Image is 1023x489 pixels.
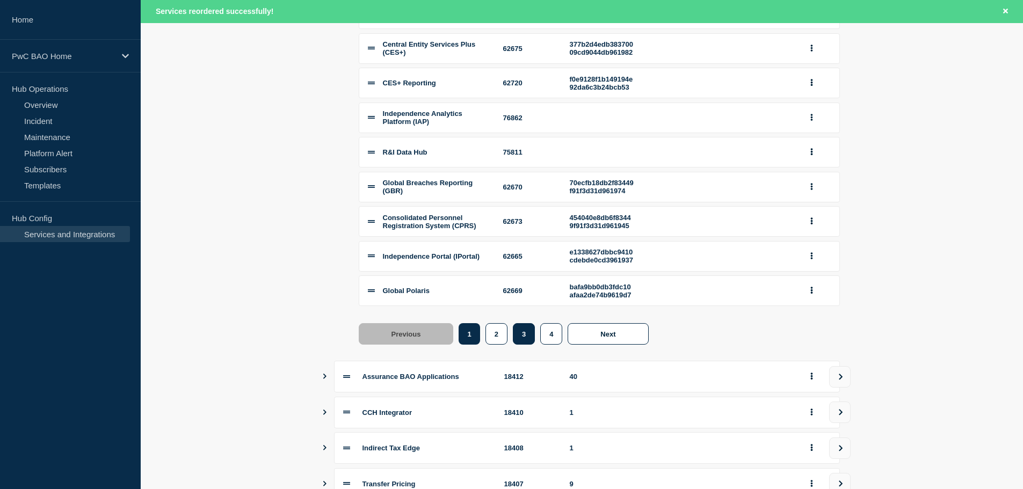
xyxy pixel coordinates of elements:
[504,444,557,452] div: 18408
[383,287,430,295] span: Global Polaris
[570,75,634,91] div: f0e9128f1b149194e92da6c3b24bcb53
[359,323,454,345] button: Previous
[503,287,557,295] div: 62669
[805,282,818,299] button: group actions
[322,397,328,428] button: Show services
[485,323,507,345] button: 2
[383,252,480,260] span: Independence Portal (IPortal)
[570,408,792,417] div: 1
[383,214,476,230] span: Consolidated Personnel Registration System (CPRS)
[156,7,273,16] span: Services reordered successfully!
[570,480,792,488] div: 9
[570,248,634,264] div: e1338627dbbc9410cdebde0cd3961937
[570,179,634,195] div: 70ecfb18db2f83449f91f3d31d961974
[503,45,557,53] div: 62675
[805,110,818,126] button: group actions
[503,183,557,191] div: 62670
[383,179,473,195] span: Global Breaches Reporting (GBR)
[504,480,557,488] div: 18407
[805,404,818,421] button: group actions
[12,52,115,61] p: PwC BAO Home
[570,214,634,230] div: 454040e8db6f83449f91f3d31d961945
[805,179,818,195] button: group actions
[503,217,557,225] div: 62673
[568,323,648,345] button: Next
[805,75,818,91] button: group actions
[805,368,818,385] button: group actions
[805,213,818,230] button: group actions
[459,323,480,345] button: 1
[504,373,557,381] div: 18412
[504,408,557,417] div: 18410
[322,361,328,392] button: Show services
[805,248,818,265] button: group actions
[829,402,851,423] button: view group
[805,40,818,57] button: group actions
[322,432,328,464] button: Show services
[600,330,615,338] span: Next
[513,323,535,345] button: 3
[503,252,557,260] div: 62665
[383,110,462,126] span: Independence Analytics Platform (IAP)
[503,148,557,156] div: 75811
[805,144,818,160] button: group actions
[362,480,416,488] span: Transfer Pricing
[503,114,557,122] div: 76862
[540,323,562,345] button: 4
[805,440,818,456] button: group actions
[383,40,476,56] span: Central Entity Services Plus (CES+)
[383,79,436,87] span: CES+ Reporting
[503,79,557,87] div: 62720
[391,330,421,338] span: Previous
[829,437,851,459] button: view group
[570,373,792,381] div: 40
[383,148,427,156] span: R&I Data Hub
[362,408,412,417] span: CCH Integrator
[570,444,792,452] div: 1
[570,40,634,56] div: 377b2d4edb38370009cd9044db961982
[829,366,851,388] button: view group
[570,283,634,299] div: bafa9bb0db3fdc10afaa2de74b9619d7
[362,373,459,381] span: Assurance BAO Applications
[999,5,1012,18] button: Close banner
[362,444,420,452] span: Indirect Tax Edge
